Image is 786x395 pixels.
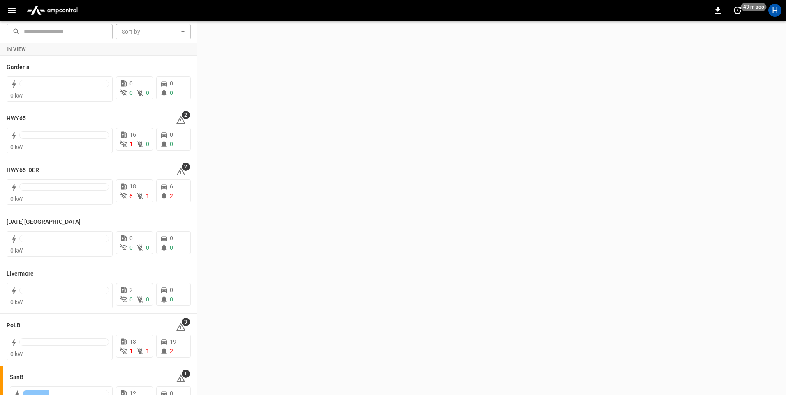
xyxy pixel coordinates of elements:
span: 0 [170,80,173,87]
span: 0 [170,244,173,251]
span: 0 [129,244,133,251]
span: 0 [129,235,133,241]
button: set refresh interval [731,4,744,17]
h6: HWY65 [7,114,26,123]
span: 0 [129,80,133,87]
span: 0 [146,141,149,147]
span: 0 kW [10,144,23,150]
h6: Gardena [7,63,30,72]
span: 1 [146,193,149,199]
div: profile-icon [768,4,781,17]
span: 1 [129,348,133,354]
span: 1 [146,348,149,354]
span: 2 [182,163,190,171]
span: 0 [146,244,149,251]
span: 0 kW [10,92,23,99]
span: 0 [129,90,133,96]
span: 13 [129,338,136,345]
span: 6 [170,183,173,190]
img: ampcontrol.io logo [23,2,81,18]
span: 3 [182,318,190,326]
span: 0 kW [10,299,23,305]
h6: Livermore [7,269,34,278]
strong: In View [7,46,26,52]
span: 2 [182,111,190,119]
span: 19 [170,338,176,345]
span: 1 [182,370,190,378]
span: 8 [129,193,133,199]
span: 0 [170,287,173,293]
span: 0 [170,296,173,303]
span: 0 [170,90,173,96]
span: 0 [170,131,173,138]
span: 0 [146,90,149,96]
h6: SanB [10,373,23,382]
span: 0 kW [10,247,23,254]
span: 2 [129,287,133,293]
span: 16 [129,131,136,138]
span: 0 [146,296,149,303]
span: 0 kW [10,351,23,357]
span: 0 [129,296,133,303]
span: 2 [170,348,173,354]
span: 1 [129,141,133,147]
h6: PoLB [7,321,21,330]
span: 0 kW [10,195,23,202]
span: 2 [170,193,173,199]
h6: HWY65-DER [7,166,39,175]
span: 43 m ago [741,3,767,11]
span: 18 [129,183,136,190]
span: 0 [170,235,173,241]
h6: Karma Center [7,218,81,227]
span: 0 [170,141,173,147]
